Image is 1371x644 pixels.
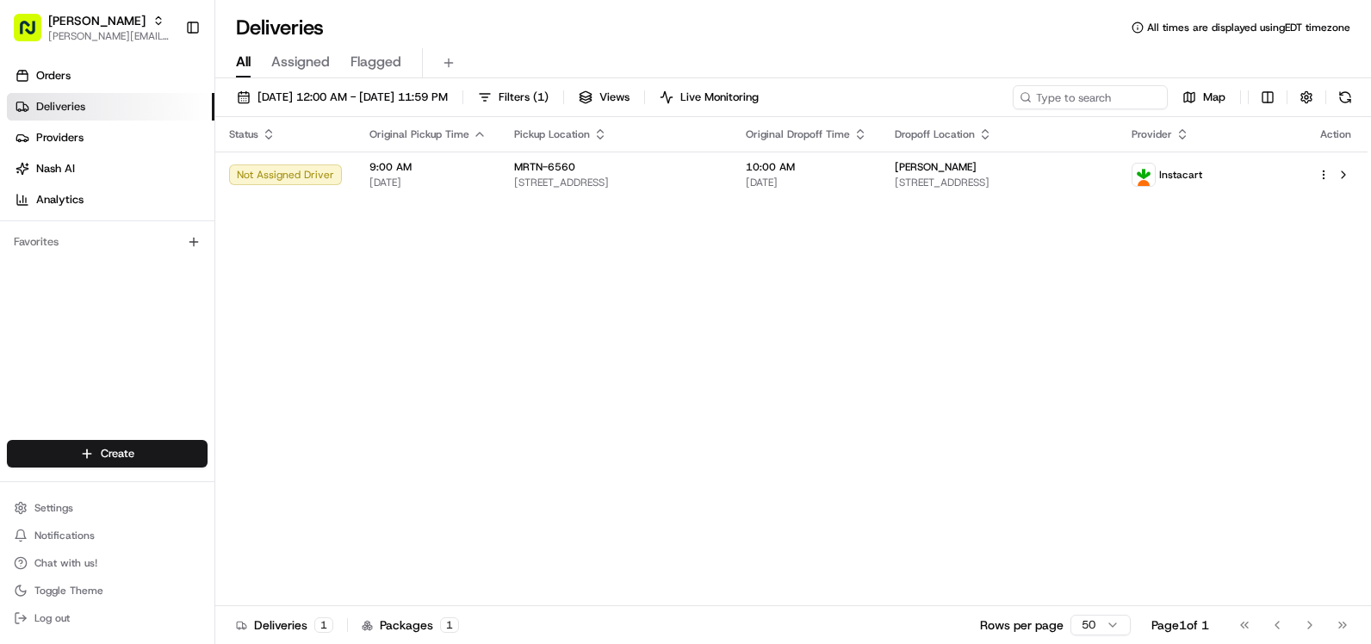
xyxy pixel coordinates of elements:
[7,579,208,603] button: Toggle Theme
[895,160,977,174] span: [PERSON_NAME]
[271,52,330,72] span: Assigned
[48,29,171,43] button: [PERSON_NAME][EMAIL_ADDRESS][PERSON_NAME][DOMAIN_NAME]
[10,243,139,274] a: 📗Knowledge Base
[369,127,469,141] span: Original Pickup Time
[440,617,459,633] div: 1
[36,161,75,176] span: Nash AI
[7,606,208,630] button: Log out
[680,90,759,105] span: Live Monitoring
[7,228,208,256] div: Favorites
[1175,85,1233,109] button: Map
[1132,127,1172,141] span: Provider
[236,52,251,72] span: All
[369,176,487,189] span: [DATE]
[7,93,214,121] a: Deliveries
[7,523,208,548] button: Notifications
[121,291,208,305] a: Powered byPylon
[1159,168,1202,182] span: Instacart
[1132,164,1155,186] img: profile_instacart_ahold_partner.png
[652,85,766,109] button: Live Monitoring
[351,52,401,72] span: Flagged
[7,155,214,183] a: Nash AI
[48,12,146,29] button: [PERSON_NAME]
[36,130,84,146] span: Providers
[236,616,333,634] div: Deliveries
[229,85,456,109] button: [DATE] 12:00 AM - [DATE] 11:59 PM
[139,243,283,274] a: 💻API Documentation
[1013,85,1168,109] input: Type to search
[514,127,590,141] span: Pickup Location
[34,250,132,267] span: Knowledge Base
[17,251,31,265] div: 📗
[7,7,178,48] button: [PERSON_NAME][PERSON_NAME][EMAIL_ADDRESS][PERSON_NAME][DOMAIN_NAME]
[45,111,284,129] input: Clear
[34,529,95,542] span: Notifications
[101,446,134,461] span: Create
[7,496,208,520] button: Settings
[34,556,97,570] span: Chat with us!
[36,192,84,207] span: Analytics
[533,90,549,105] span: ( 1 )
[1147,21,1350,34] span: All times are displayed using EDT timezone
[571,85,637,109] button: Views
[236,14,324,41] h1: Deliveries
[7,186,214,214] a: Analytics
[7,440,208,468] button: Create
[34,611,70,625] span: Log out
[895,127,975,141] span: Dropoff Location
[59,164,282,182] div: Start new chat
[17,17,52,52] img: Nash
[17,164,48,195] img: 1736555255976-a54dd68f-1ca7-489b-9aae-adbdc363a1c4
[146,251,159,265] div: 💻
[7,124,214,152] a: Providers
[257,90,448,105] span: [DATE] 12:00 AM - [DATE] 11:59 PM
[980,616,1064,634] p: Rows per page
[514,176,718,189] span: [STREET_ADDRESS]
[1333,85,1357,109] button: Refresh
[34,501,73,515] span: Settings
[7,62,214,90] a: Orders
[599,90,630,105] span: Views
[746,127,850,141] span: Original Dropoff Time
[1203,90,1225,105] span: Map
[1318,127,1354,141] div: Action
[293,170,313,190] button: Start new chat
[59,182,218,195] div: We're available if you need us!
[746,176,867,189] span: [DATE]
[362,616,459,634] div: Packages
[34,584,103,598] span: Toggle Theme
[171,292,208,305] span: Pylon
[17,69,313,96] p: Welcome 👋
[163,250,276,267] span: API Documentation
[7,551,208,575] button: Chat with us!
[1151,616,1209,634] div: Page 1 of 1
[229,127,258,141] span: Status
[514,160,575,174] span: MRTN-6560
[895,176,1104,189] span: [STREET_ADDRESS]
[36,99,85,115] span: Deliveries
[314,617,333,633] div: 1
[369,160,487,174] span: 9:00 AM
[499,90,549,105] span: Filters
[36,68,71,84] span: Orders
[746,160,867,174] span: 10:00 AM
[470,85,556,109] button: Filters(1)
